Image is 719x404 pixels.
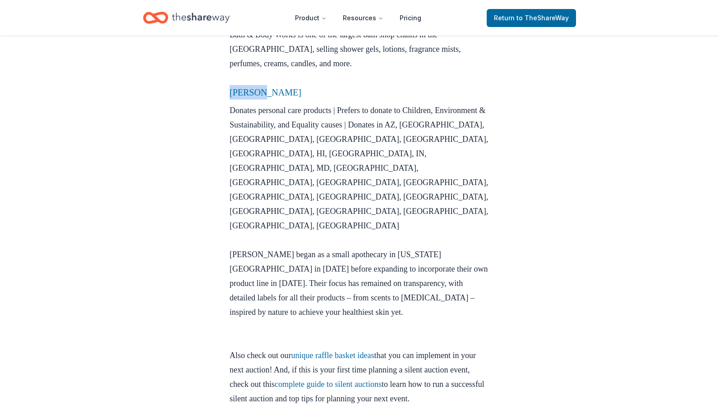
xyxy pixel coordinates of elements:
a: complete guide to silent auctions [275,380,382,389]
a: unique raffle basket ideas [291,351,374,360]
a: [PERSON_NAME] [230,87,301,97]
p: [PERSON_NAME] began as a small apothecary in [US_STATE][GEOGRAPHIC_DATA] in [DATE] before expandi... [230,247,489,348]
span: Return [494,13,569,23]
p: Bath & Body Works is one of the largest bath shop chains in the [GEOGRAPHIC_DATA], selling shower... [230,27,489,85]
a: Home [143,7,230,28]
a: Pricing [392,9,429,27]
span: to TheShareWay [516,14,569,22]
button: Product [288,9,334,27]
button: Resources [336,9,391,27]
a: Returnto TheShareWay [487,9,576,27]
nav: Main [288,7,429,28]
p: Donates personal care products | Prefers to donate to Children, Environment & Sustainability, and... [230,103,489,247]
